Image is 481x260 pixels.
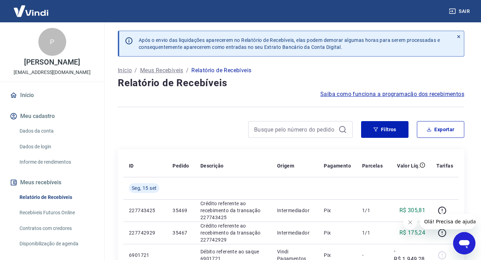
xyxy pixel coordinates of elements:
[135,66,137,75] p: /
[17,124,96,138] a: Dados da conta
[361,121,409,138] button: Filtros
[17,140,96,154] a: Dados de login
[17,155,96,169] a: Informe de rendimentos
[129,162,134,169] p: ID
[129,207,161,214] p: 227743425
[17,190,96,205] a: Relatório de Recebíveis
[8,109,96,124] button: Meu cadastro
[118,66,132,75] a: Início
[173,229,189,236] p: 35467
[324,207,351,214] p: Pix
[17,237,96,251] a: Disponibilização de agenda
[132,185,156,192] span: Seg, 15 set
[362,207,383,214] p: 1/1
[17,221,96,236] a: Contratos com credores
[24,59,80,66] p: [PERSON_NAME]
[191,66,251,75] p: Relatório de Recebíveis
[17,206,96,220] a: Recebíveis Futuros Online
[399,206,426,215] p: R$ 305,81
[397,162,420,169] p: Valor Líq.
[320,90,464,98] a: Saiba como funciona a programação dos recebimentos
[403,215,417,229] iframe: Fechar mensagem
[399,229,426,237] p: R$ 175,24
[200,222,266,243] p: Crédito referente ao recebimento da transação 227742929
[38,28,66,56] div: P
[200,162,224,169] p: Descrição
[14,69,91,76] p: [EMAIL_ADDRESS][DOMAIN_NAME]
[362,162,383,169] p: Parcelas
[129,252,161,259] p: 6901721
[173,162,189,169] p: Pedido
[4,5,59,10] span: Olá! Precisa de ajuda?
[324,252,351,259] p: Pix
[254,124,336,135] input: Busque pelo número do pedido
[140,66,183,75] a: Meus Recebíveis
[173,207,189,214] p: 35469
[420,214,475,229] iframe: Mensagem da empresa
[362,252,383,259] p: -
[8,175,96,190] button: Meus recebíveis
[453,232,475,254] iframe: Botão para abrir a janela de mensagens
[362,229,383,236] p: 1/1
[118,76,464,90] h4: Relatório de Recebíveis
[277,162,294,169] p: Origem
[436,162,453,169] p: Tarifas
[448,5,473,18] button: Sair
[324,229,351,236] p: Pix
[139,37,440,51] p: Após o envio das liquidações aparecerem no Relatório de Recebíveis, elas podem demorar algumas ho...
[277,207,313,214] p: Intermediador
[200,200,266,221] p: Crédito referente ao recebimento da transação 227743425
[277,229,313,236] p: Intermediador
[186,66,189,75] p: /
[129,229,161,236] p: 227742929
[8,88,96,103] a: Início
[324,162,351,169] p: Pagamento
[8,0,54,22] img: Vindi
[417,121,464,138] button: Exportar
